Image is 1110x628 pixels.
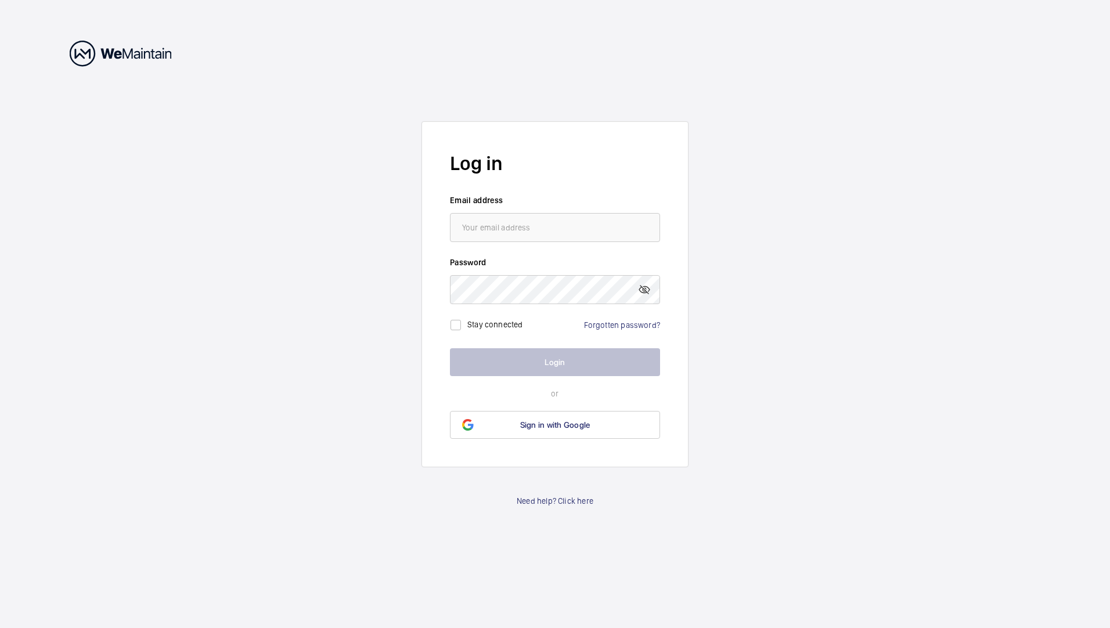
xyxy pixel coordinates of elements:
label: Email address [450,194,660,206]
button: Login [450,348,660,376]
span: Sign in with Google [520,420,590,430]
a: Forgotten password? [584,320,660,330]
h2: Log in [450,150,660,177]
input: Your email address [450,213,660,242]
label: Password [450,257,660,268]
a: Need help? Click here [517,495,593,507]
label: Stay connected [467,320,523,329]
p: or [450,388,660,399]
